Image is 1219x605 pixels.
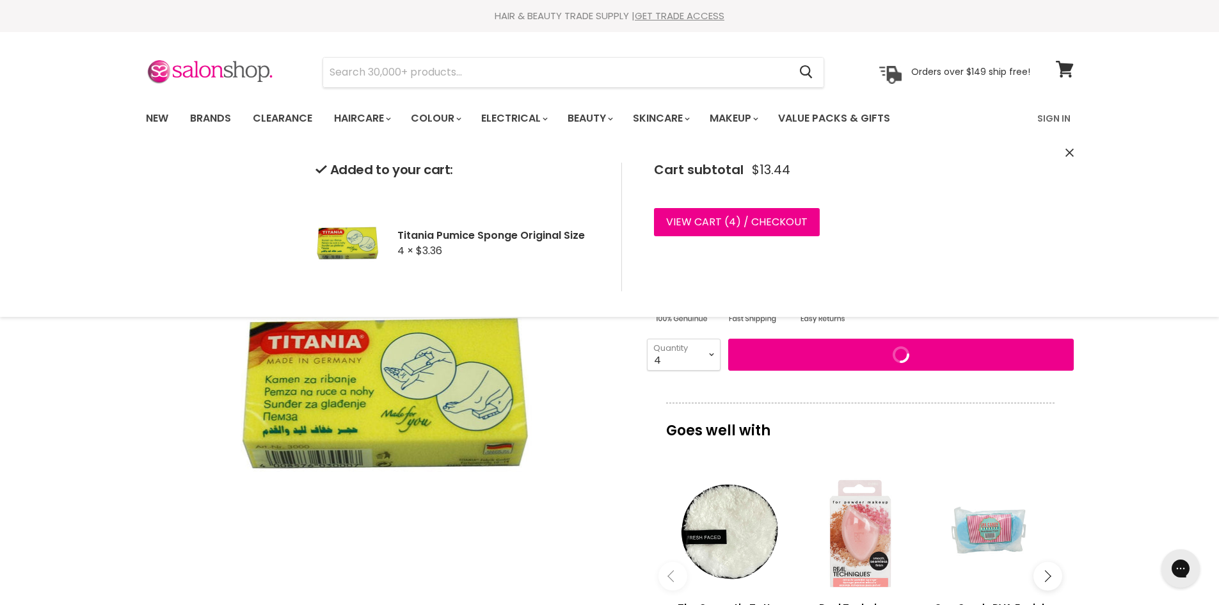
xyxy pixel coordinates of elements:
a: Value Packs & Gifts [769,105,900,132]
iframe: Gorgias live chat messenger [1155,545,1206,592]
img: Titania Pumice Sponge Original Size [315,195,379,291]
nav: Main [130,100,1090,137]
button: Search [790,58,824,87]
input: Search [323,58,790,87]
span: $3.36 [416,243,442,258]
span: $13.44 [752,163,790,177]
span: 4 [729,214,736,229]
a: Brands [180,105,241,132]
button: Close [1065,147,1074,160]
a: View cart (4) / Checkout [654,208,820,236]
form: Product [323,57,824,88]
div: HAIR & BEAUTY TRADE SUPPLY | [130,10,1090,22]
a: Colour [401,105,469,132]
a: Beauty [558,105,621,132]
h2: Added to your cart: [315,163,601,177]
p: Goes well with [666,403,1055,445]
a: GET TRADE ACCESS [635,9,724,22]
p: Orders over $149 ship free! [911,66,1030,77]
a: New [136,105,178,132]
a: Sign In [1030,105,1078,132]
a: Electrical [472,105,555,132]
span: Cart subtotal [654,161,744,179]
ul: Main menu [136,100,965,137]
a: Makeup [700,105,766,132]
h2: Titania Pumice Sponge Original Size [397,229,601,242]
span: 4 × [397,243,413,258]
a: Clearance [243,105,322,132]
a: Skincare [623,105,697,132]
select: Quantity [647,339,721,371]
a: Haircare [324,105,399,132]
